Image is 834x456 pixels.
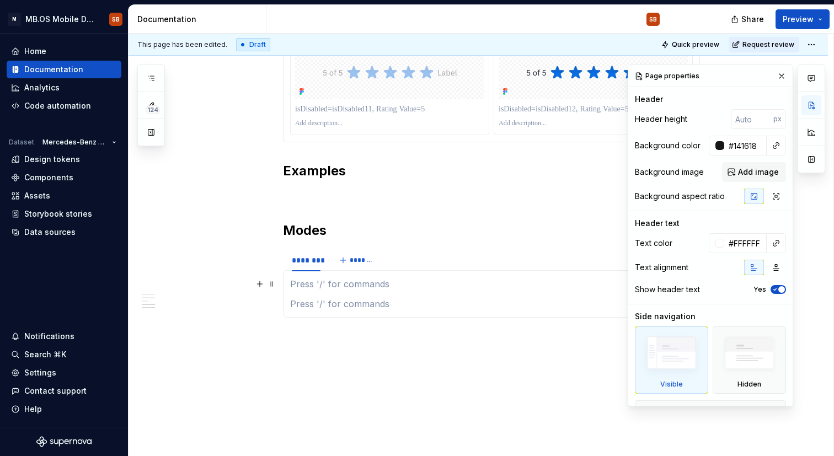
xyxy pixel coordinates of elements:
[236,38,270,51] div: Draft
[783,14,814,25] span: Preview
[725,9,771,29] button: Share
[24,227,76,238] div: Data sources
[24,64,83,75] div: Documentation
[24,154,80,165] div: Design tokens
[7,364,121,382] a: Settings
[7,187,121,205] a: Assets
[7,79,121,96] a: Analytics
[24,190,50,201] div: Assets
[7,169,121,186] a: Components
[776,9,830,29] button: Preview
[9,138,34,147] div: Dataset
[137,40,227,49] span: This page has been edited.
[729,37,799,52] button: Request review
[7,328,121,345] button: Notifications
[741,14,764,25] span: Share
[137,14,261,25] div: Documentation
[38,135,121,150] button: Mercedes-Benz 2.0
[24,100,91,111] div: Code automation
[7,61,121,78] a: Documentation
[672,40,719,49] span: Quick preview
[24,46,46,57] div: Home
[283,222,700,239] h2: Modes
[24,349,66,360] div: Search ⌘K
[8,13,21,26] div: M
[112,15,120,24] div: SB
[7,205,121,223] a: Storybook stories
[25,14,96,25] div: MB.OS Mobile Design System
[7,97,121,115] a: Code automation
[42,138,108,147] span: Mercedes-Benz 2.0
[7,382,121,400] button: Contact support
[24,172,73,183] div: Components
[7,346,121,363] button: Search ⌘K
[658,37,724,52] button: Quick preview
[24,331,74,342] div: Notifications
[24,367,56,378] div: Settings
[24,404,42,415] div: Help
[24,208,92,219] div: Storybook stories
[36,436,92,447] svg: Supernova Logo
[24,385,87,396] div: Contact support
[7,400,121,418] button: Help
[7,223,121,241] a: Data sources
[146,105,160,114] span: 124
[742,40,794,49] span: Request review
[649,15,657,24] div: SB
[7,151,121,168] a: Design tokens
[7,42,121,60] a: Home
[24,82,60,93] div: Analytics
[2,7,126,31] button: MMB.OS Mobile Design SystemSB
[283,162,700,180] h2: Examples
